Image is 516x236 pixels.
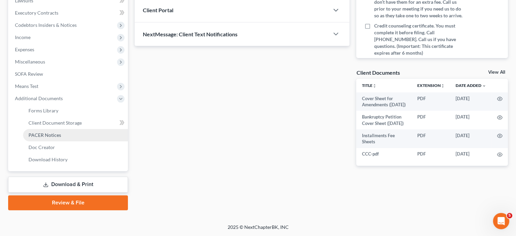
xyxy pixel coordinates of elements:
span: Client Portal [143,7,173,13]
span: Credit counseling certificate. You must complete it before filing. Call [PHONE_NUMBER]. Call us i... [374,22,464,56]
span: SOFA Review [15,71,43,77]
span: Miscellaneous [15,59,45,65]
span: Income [15,34,31,40]
td: Cover Sheet for Amendments ([DATE]) [356,92,412,111]
a: Review & File [8,195,128,210]
a: Client Document Storage [23,117,128,129]
a: Executory Contracts [9,7,128,19]
td: [DATE] [450,129,492,148]
a: View All [488,70,505,75]
span: Codebtors Insiders & Notices [15,22,77,28]
td: Installments Fee Sheets [356,129,412,148]
td: PDF [412,92,450,111]
a: SOFA Review [9,68,128,80]
td: [DATE] [450,92,492,111]
iframe: Intercom live chat [493,213,509,229]
span: Executory Contracts [15,10,58,16]
a: Forms Library [23,105,128,117]
td: Bankruptcy Petition Cover Sheet ([DATE]) [356,111,412,129]
i: expand_more [482,84,486,88]
td: PDF [412,129,450,148]
span: Doc Creator [28,144,55,150]
a: Download History [23,153,128,166]
a: Date Added expand_more [456,83,486,88]
i: unfold_more [441,84,445,88]
td: PDF [412,148,450,160]
span: PACER Notices [28,132,61,138]
div: 2025 © NextChapterBK, INC [65,224,452,236]
span: Download History [28,157,68,162]
a: Extensionunfold_more [417,83,445,88]
span: Client Document Storage [28,120,82,126]
a: PACER Notices [23,129,128,141]
td: [DATE] [450,148,492,160]
span: Expenses [15,47,34,52]
span: Means Test [15,83,38,89]
div: Client Documents [356,69,400,76]
span: Forms Library [28,108,58,113]
i: unfold_more [372,84,376,88]
a: Doc Creator [23,141,128,153]
a: Download & Print [8,177,128,193]
span: 5 [507,213,512,218]
td: PDF [412,111,450,129]
a: Titleunfold_more [362,83,376,88]
td: [DATE] [450,111,492,129]
span: Additional Documents [15,95,63,101]
span: NextMessage: Client Text Notifications [143,31,237,37]
td: CCC-pdf [356,148,412,160]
